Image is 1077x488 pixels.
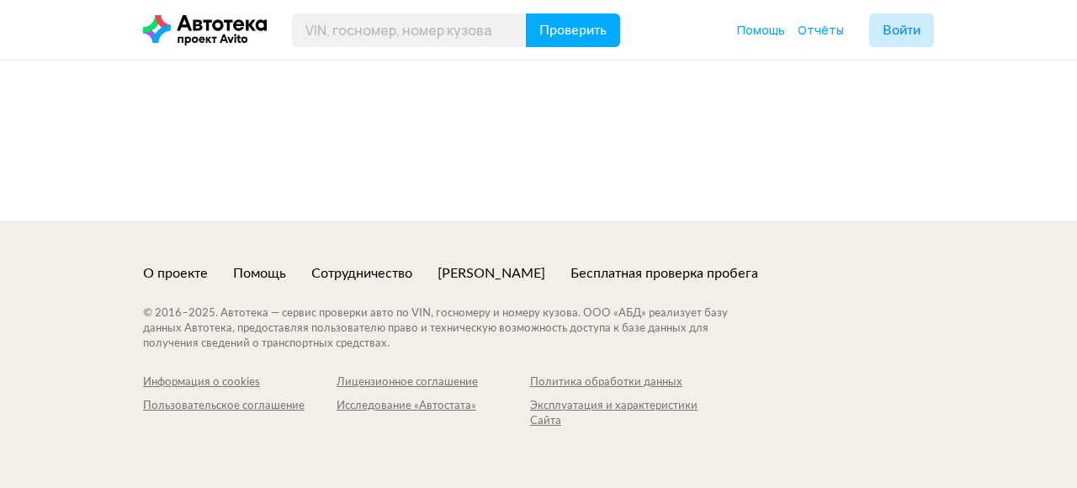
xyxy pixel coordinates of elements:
div: © 2016– 2025 . Автотека — сервис проверки авто по VIN, госномеру и номеру кузова. ООО «АБД» реали... [143,306,761,352]
div: Исследование «Автостата» [337,399,530,414]
span: Отчёты [798,22,844,38]
a: О проекте [143,264,208,283]
a: Сотрудничество [311,264,412,283]
span: Проверить [539,24,607,37]
span: Помощь [737,22,785,38]
a: Помощь [233,264,286,283]
span: Войти [883,24,920,37]
a: Лицензионное соглашение [337,375,530,390]
button: Войти [869,13,934,47]
a: Эксплуатация и характеристики Сайта [530,399,724,429]
a: Исследование «Автостата» [337,399,530,429]
a: Отчёты [798,22,844,39]
div: Пользовательское соглашение [143,399,337,414]
input: VIN, госномер, номер кузова [292,13,527,47]
a: Помощь [737,22,785,39]
a: Политика обработки данных [530,375,724,390]
a: Пользовательское соглашение [143,399,337,429]
a: Бесплатная проверка пробега [570,264,758,283]
a: Информация о cookies [143,375,337,390]
button: Проверить [526,13,620,47]
a: [PERSON_NAME] [438,264,545,283]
